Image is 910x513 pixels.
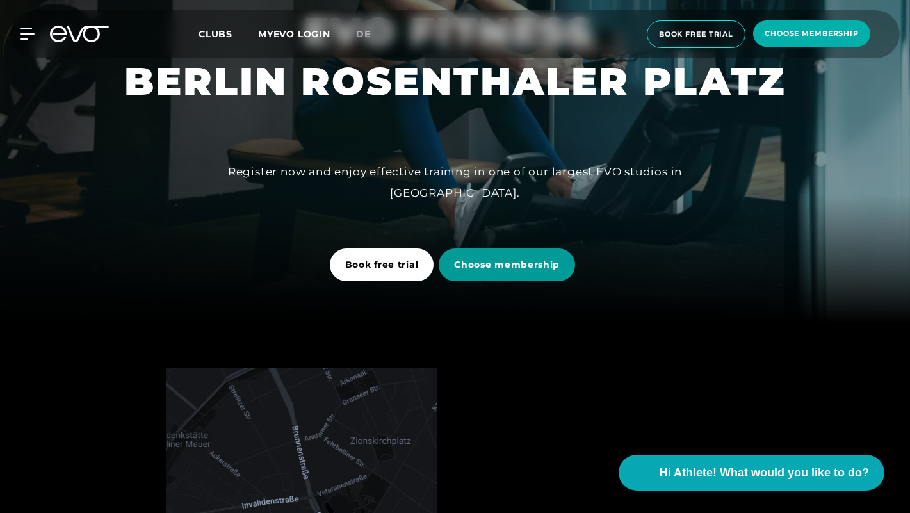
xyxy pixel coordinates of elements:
a: de [356,27,386,42]
a: choose membership [749,20,874,48]
span: Hi Athlete! What would you like to do? [660,464,869,482]
a: Choose membership [439,239,580,291]
button: Hi Athlete! What would you like to do? [619,455,884,491]
a: book free trial [643,20,749,48]
a: Book free trial [330,239,439,291]
a: Clubs [199,28,258,40]
span: Book free trial [345,258,419,272]
span: Clubs [199,28,232,40]
span: de [356,28,371,40]
div: Register now and enjoy effective training in one of our largest EVO studios in [GEOGRAPHIC_DATA]. [167,161,743,203]
span: Choose membership [454,258,560,272]
a: MYEVO LOGIN [258,28,330,40]
span: book free trial [659,29,733,40]
span: choose membership [765,28,859,39]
